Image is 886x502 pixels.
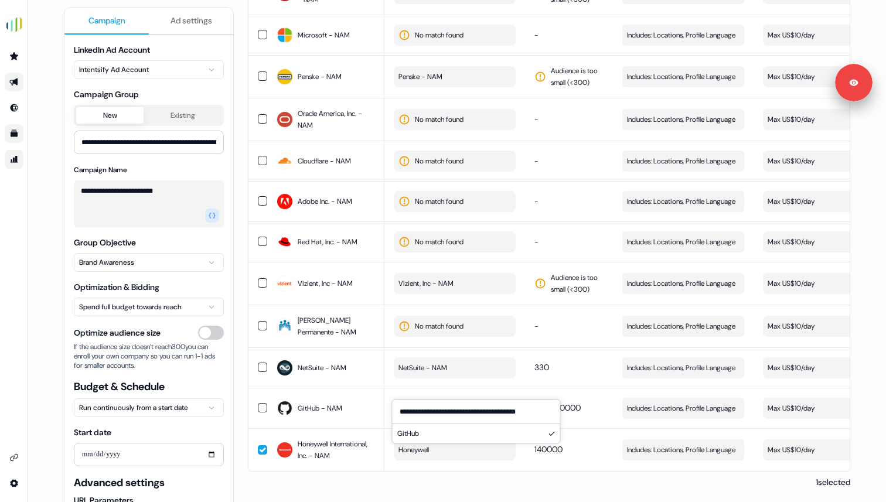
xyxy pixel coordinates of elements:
button: Vizient, Inc - NAM [394,273,516,294]
a: Go to prospects [5,47,23,66]
button: No match found [394,25,516,46]
label: Group Objective [74,237,136,248]
span: Adobe Inc. - NAM [298,196,352,207]
button: New [76,107,144,124]
span: Includes: Locations, Profile Language [627,71,735,83]
button: NetSuite - NAM [394,357,516,378]
button: Penske - NAM [394,66,516,87]
span: Penske - NAM [298,71,342,83]
span: Includes: Locations, Profile Language [627,29,735,41]
span: Includes: Locations, Profile Language [627,278,735,289]
span: Includes: Locations, Profile Language [627,362,735,374]
button: Includes: Locations, Profile Language [622,231,744,252]
span: No match found [415,155,464,167]
span: Audience is too small (< 300 ) [551,65,604,88]
span: No match found [415,196,464,207]
span: [PERSON_NAME] Permanente - NAM [298,315,375,338]
span: Honeywell [398,444,429,456]
span: Includes: Locations, Profile Language [627,196,735,207]
button: Max US$10/day [763,316,885,337]
label: LinkedIn Ad Account [74,45,150,55]
button: Max US$10/day [763,439,885,460]
button: Max US$10/day [763,398,885,419]
td: - [525,141,613,181]
span: Ad settings [171,15,212,26]
span: Vizient, Inc - NAM [398,278,454,289]
span: 140000 [534,444,563,455]
button: Optimize audience size [198,326,224,340]
span: 330 [534,362,549,373]
a: Go to outbound experience [5,73,23,91]
a: Go to integrations [5,448,23,467]
button: Includes: Locations, Profile Language [622,398,744,419]
button: No match found [394,109,516,130]
span: No match found [415,29,464,41]
button: Honeywell [394,439,516,460]
span: Optimize audience size [74,327,161,339]
button: Max US$10/day [763,273,885,294]
button: Includes: Locations, Profile Language [622,25,744,46]
span: NetSuite - NAM [298,362,346,374]
span: Honeywell International, Inc. - NAM [298,438,375,462]
button: Includes: Locations, Profile Language [622,109,744,130]
a: Go to integrations [5,474,23,493]
label: Optimization & Bidding [74,282,159,292]
label: Start date [74,427,111,438]
button: GitHub [393,424,560,443]
span: Includes: Locations, Profile Language [627,114,735,125]
span: Microsoft - NAM [298,29,350,41]
span: No match found [415,236,464,248]
button: Max US$10/day [763,25,885,46]
p: 1 selected [811,476,850,488]
button: Existing [144,107,221,124]
button: Includes: Locations, Profile Language [622,273,744,294]
span: GitHub - NAM [298,402,342,414]
span: Includes: Locations, Profile Language [627,320,735,332]
button: No match found [394,316,516,337]
span: Campaign Group [74,88,224,100]
span: NetSuite - NAM [398,362,447,374]
label: Campaign Name [74,165,127,175]
button: Max US$10/day [763,191,885,212]
span: Budget & Schedule [74,380,224,394]
button: Max US$10/day [763,109,885,130]
button: No match found [394,191,516,212]
span: Penske - NAM [398,71,442,83]
button: No match found [394,151,516,172]
button: Includes: Locations, Profile Language [622,357,744,378]
span: Oracle America, Inc. - NAM [298,108,375,131]
td: - [525,221,613,262]
span: No match found [415,320,464,332]
span: Audience is too small (< 300 ) [551,272,604,295]
button: Max US$10/day [763,357,885,378]
a: Go to Inbound [5,98,23,117]
span: Includes: Locations, Profile Language [627,155,735,167]
span: Campaign [88,15,125,26]
button: Includes: Locations, Profile Language [622,66,744,87]
td: - [525,181,613,221]
button: No match found [394,231,516,252]
span: Includes: Locations, Profile Language [627,236,735,248]
span: No match found [415,114,464,125]
span: Vizient, Inc - NAM [298,278,353,289]
button: Includes: Locations, Profile Language [622,151,744,172]
button: Max US$10/day [763,151,885,172]
span: Includes: Locations, Profile Language [627,444,735,456]
button: Max US$10/day [763,66,885,87]
button: Includes: Locations, Profile Language [622,316,744,337]
span: If the audience size doesn’t reach 300 you can enroll your own company so you can run 1-1 ads for... [74,342,224,370]
td: - [525,98,613,141]
span: Advanced settings [74,476,224,490]
a: Go to attribution [5,150,23,169]
span: Cloudflare - NAM [298,155,351,167]
button: Includes: Locations, Profile Language [622,191,744,212]
button: Includes: Locations, Profile Language [622,439,744,460]
a: Go to templates [5,124,23,143]
button: Max US$10/day [763,231,885,252]
td: - [525,15,613,55]
span: Includes: Locations, Profile Language [627,402,735,414]
span: Red Hat, Inc. - NAM [298,236,357,248]
td: - [525,305,613,347]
